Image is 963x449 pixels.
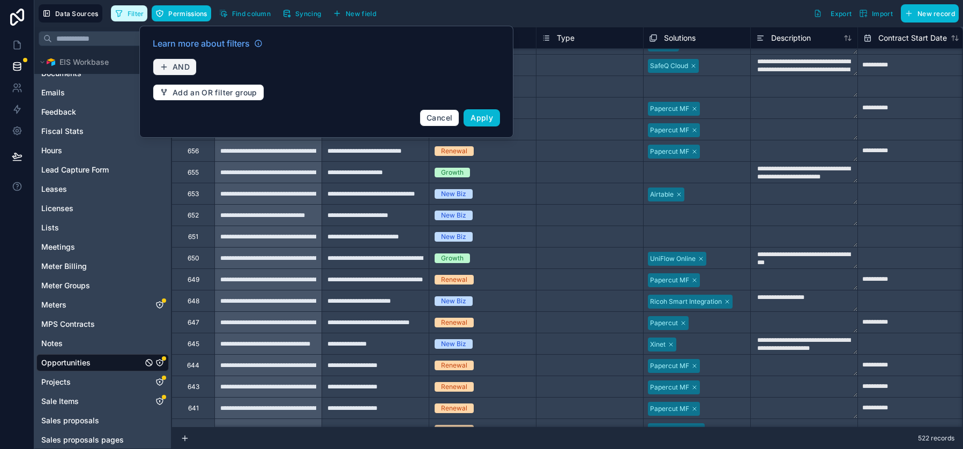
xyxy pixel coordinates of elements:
button: AND [153,58,197,76]
div: Renewal [441,275,467,285]
span: Apply [471,113,493,122]
button: New record [901,4,959,23]
div: New Biz [441,339,466,349]
div: Papercut MF [650,383,689,392]
div: Papercut MF [650,104,689,114]
div: Papercut MF [650,361,689,371]
span: Import [872,10,893,18]
span: Permissions [168,10,207,18]
button: Syncing [279,5,325,21]
div: 644 [187,361,199,370]
span: Cancel [427,113,452,122]
button: New field [329,5,380,21]
div: Growth [441,253,464,263]
div: 649 [188,275,199,284]
div: Renewal [441,403,467,413]
div: Airtable [650,190,674,199]
div: SafeQ Cloud [650,61,688,71]
span: Data Sources [55,10,99,18]
span: 522 records [918,434,954,443]
span: Solutions [664,33,696,43]
span: Learn more about filters [153,37,250,50]
button: Cancel [420,109,459,126]
div: Growth [441,168,464,177]
div: UniFlow Online [650,254,696,264]
a: Permissions [152,5,215,21]
span: Export [831,10,852,18]
div: Renewal [441,318,467,327]
button: Find column [215,5,274,21]
div: 640 [187,425,199,434]
span: Syncing [295,10,321,18]
div: Renewal [441,382,467,392]
div: 652 [188,211,199,220]
button: Add an OR filter group [153,84,264,101]
div: Papercut MF [650,275,689,285]
span: Contract Start Date [878,33,947,43]
div: Papercut MF [650,125,689,135]
div: Xinet [650,340,666,349]
div: 648 [188,297,199,305]
div: 643 [188,383,199,391]
span: Add an OR filter group [173,88,257,98]
div: Papercut HIVE [650,425,694,435]
div: 651 [188,233,198,241]
div: Papercut [650,318,678,328]
div: 641 [188,404,199,413]
div: 656 [188,147,199,155]
span: Find column [232,10,271,18]
div: 655 [188,168,199,177]
div: Renewal [441,146,467,156]
button: Apply [464,109,500,126]
span: AND [173,62,190,72]
span: New field [346,10,376,18]
button: Export [810,4,855,23]
a: New record [897,4,959,23]
span: New record [917,10,955,18]
div: Renewal [441,425,467,435]
span: Type [557,33,574,43]
div: 653 [188,190,199,198]
div: 647 [188,318,199,327]
div: Papercut MF [650,147,689,156]
button: Filter [111,5,148,21]
button: Permissions [152,5,211,21]
div: New Biz [441,211,466,220]
div: New Biz [441,232,466,242]
div: 650 [188,254,199,263]
span: Filter [128,10,144,18]
div: New Biz [441,296,466,306]
a: Learn more about filters [153,37,263,50]
div: Ricoh Smart Integration [650,297,722,306]
div: Papercut MF [650,404,689,414]
div: Renewal [441,361,467,370]
button: Import [855,4,897,23]
button: Data Sources [39,4,102,23]
span: Description [771,33,811,43]
div: New Biz [441,189,466,199]
div: 645 [188,340,199,348]
a: Syncing [279,5,329,21]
